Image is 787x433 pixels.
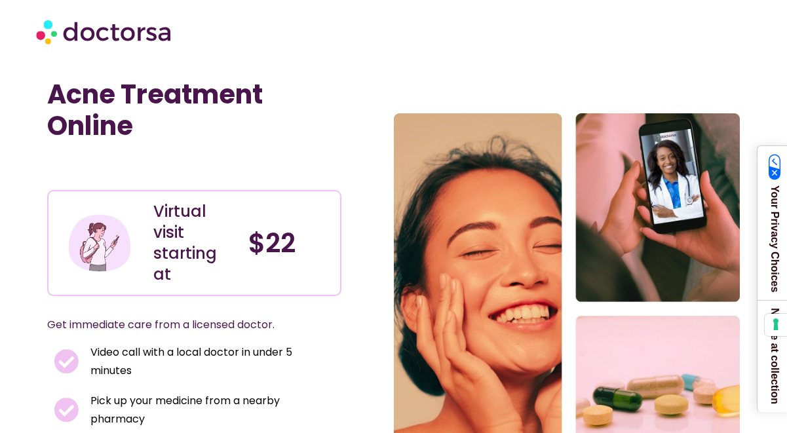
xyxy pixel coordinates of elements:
iframe: Customer reviews powered by Trustpilot [54,161,250,177]
img: Illustration depicting a young woman in a casual outfit, engaged with her smartphone. She has a p... [67,210,132,276]
span: Pick up your medicine from a nearby pharmacy [87,392,336,428]
span: Video call with a local doctor in under 5 minutes [87,343,336,380]
div: Virtual visit starting at [153,201,235,285]
button: Your consent preferences for tracking technologies [765,314,787,336]
h4: $22 [248,227,330,259]
p: Get immediate care from a licensed doctor. [47,316,310,334]
h1: Acne Treatment Online [47,79,341,141]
